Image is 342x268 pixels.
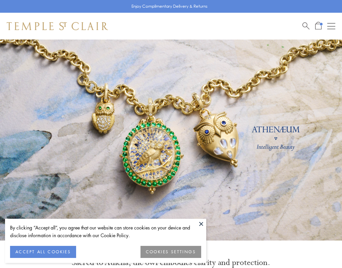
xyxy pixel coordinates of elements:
[131,3,208,10] p: Enjoy Complimentary Delivery & Returns
[140,246,201,258] button: COOKIES SETTINGS
[10,246,76,258] button: ACCEPT ALL COOKIES
[327,22,335,30] button: Open navigation
[315,22,322,30] a: Open Shopping Bag
[302,22,309,30] a: Search
[10,224,201,239] div: By clicking “Accept all”, you agree that our website can store cookies on your device and disclos...
[308,237,335,261] iframe: Gorgias live chat messenger
[7,22,108,30] img: Temple St. Clair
